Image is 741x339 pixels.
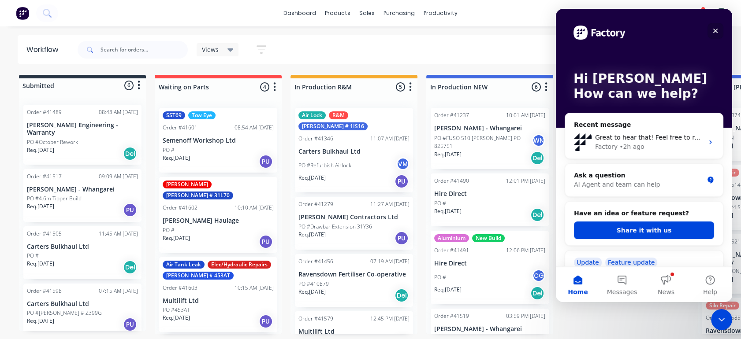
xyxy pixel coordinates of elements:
div: Elec/Hydraulic Repairs [208,261,271,269]
div: Order #41598 [27,287,62,295]
span: Home [12,280,32,286]
p: Ravensdown Fertiliser Co-operative [298,271,410,278]
div: 10:15 AM [DATE] [235,284,274,292]
div: PU [395,231,409,245]
p: PO #4.6m Tipper Build [27,195,82,203]
div: Order #4123710:01 AM [DATE][PERSON_NAME] - WhangareiPO #FUSO 510 [PERSON_NAME] PO 825751WNReq.[DA... [431,108,549,169]
p: PO #FUSO 510 [PERSON_NAME] PO 825751 [434,134,532,150]
div: Del [395,288,409,302]
div: AluminiumNew BuildOrder #4149112:06 PM [DATE]Hire DirectPO #CGReq.[DATE]Del [431,231,549,304]
p: PO #410879 [298,280,329,288]
div: 11:07 AM [DATE] [370,135,410,143]
div: 03:59 PM [DATE] [506,312,545,320]
p: Semenoff Workshop Ltd [163,137,274,144]
p: Req. [DATE] [27,260,54,268]
p: PO #Refurbish Airlock [298,162,351,169]
div: 08:54 AM [DATE] [235,124,274,132]
p: Req. [DATE] [27,203,54,210]
div: Order #41456 [298,258,333,265]
div: CG [532,269,545,282]
p: [PERSON_NAME] Haulage [163,217,274,225]
div: PU [259,314,273,328]
div: PU [123,203,137,217]
div: Order #41490 [434,177,469,185]
div: 07:15 AM [DATE] [99,287,138,295]
div: UpdateFeature update [9,241,168,291]
p: Multilift Ltd [298,328,410,335]
div: New Build [472,234,505,242]
div: Order #41579 [298,315,333,323]
div: Order #4151709:09 AM [DATE][PERSON_NAME] - WhangareiPO #4.6m Tipper BuildReq.[DATE]PU [23,169,141,222]
span: Help [147,280,161,286]
img: Factory [16,7,29,20]
button: Messages [44,258,88,293]
input: Search for orders... [101,41,188,59]
div: purchasing [379,7,419,20]
div: Del [123,147,137,161]
p: [PERSON_NAME] - Whangarei [434,125,545,132]
p: PO # [163,146,175,154]
div: Order #4148908:48 AM [DATE][PERSON_NAME] Engineering - WarrantyPO #October ReworkReq.[DATE]Del [23,105,141,165]
div: Workflow [26,44,63,55]
button: Share it with us [18,213,158,230]
div: Order #41603 [163,284,197,292]
p: PO #Drawbar Extension 31Y36 [298,223,372,231]
p: PO # [27,252,39,260]
p: Hire Direct [434,260,545,267]
div: 11:27 AM [DATE] [370,200,410,208]
div: sales [355,7,379,20]
span: Messages [51,280,82,286]
p: [PERSON_NAME] Contractors Ltd [298,214,410,221]
div: SST69Tow EyeOrder #4160108:54 AM [DATE]Semenoff Workshop LtdPO #Req.[DATE]PU [159,108,277,173]
p: PO # [434,199,446,207]
p: Carters Bulkhaul Ltd [27,243,138,251]
span: News [102,280,119,286]
div: 10:10 AM [DATE] [235,204,274,212]
button: Help [132,258,176,293]
div: Ask a question [18,162,148,171]
p: Carters Bulkhaul Ltd [298,148,410,155]
div: Aluminium [434,234,469,242]
p: PO # [434,273,446,281]
span: Great to hear that! Feel free to reach out anytime you have more questions—I'm here to help whene... [39,125,465,132]
div: Order #4149012:01 PM [DATE]Hire DirectPO #Req.[DATE]Del [431,173,549,226]
div: 12:45 PM [DATE] [370,315,410,323]
div: 10:01 AM [DATE] [506,111,545,119]
div: products [320,7,355,20]
div: Del [123,260,137,274]
div: Update [18,249,46,258]
p: Req. [DATE] [434,286,462,294]
p: Req. [DATE] [434,151,462,158]
p: Req. [DATE] [434,207,462,215]
div: Order #41346 [298,135,333,143]
div: Order #41279 [298,200,333,208]
div: Order #41491 [434,247,469,254]
div: 07:19 AM [DATE] [370,258,410,265]
a: dashboard [279,7,320,20]
iframe: Intercom live chat [711,309,732,330]
div: PU [259,235,273,249]
div: PU [395,174,409,188]
div: SST69 [163,111,185,119]
p: PO #453AT [163,306,190,314]
div: PU [259,155,273,169]
div: [PERSON_NAME][PERSON_NAME] # 31L70Order #4160210:10 AM [DATE][PERSON_NAME] HaulagePO #Req.[DATE]PU [159,177,277,253]
div: Air Tank Leak [163,261,205,269]
div: Air LockR&M[PERSON_NAME] # 1IS16Order #4134611:07 AM [DATE]Carters Bulkhaul LtdPO #Refurbish Airl... [295,108,413,192]
div: Order #41489 [27,108,62,116]
div: Order #41505 [27,230,62,238]
div: AI Agent and team can help [18,171,148,181]
div: Order #41519 [434,312,469,320]
p: [PERSON_NAME] - Whangarei [27,186,138,193]
h2: Have an idea or feature request? [18,200,158,209]
p: Req. [DATE] [27,146,54,154]
div: Order #41602 [163,204,197,212]
p: Req. [DATE] [298,174,326,182]
div: Feature update [49,249,102,258]
div: Tow Eye [188,111,216,119]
